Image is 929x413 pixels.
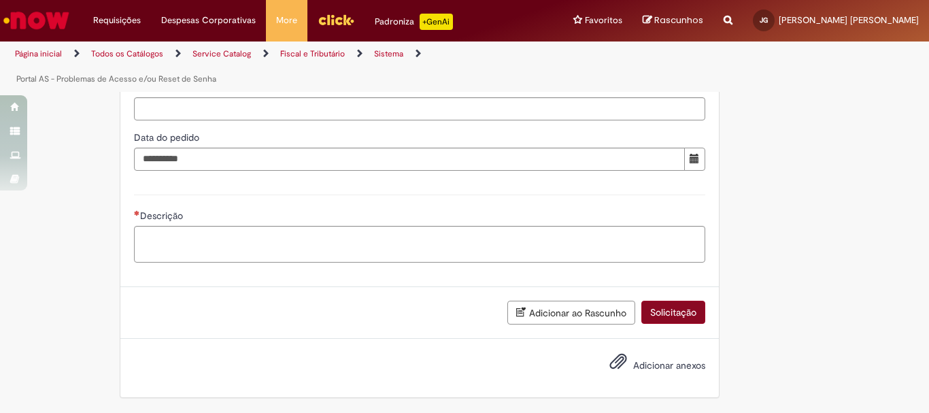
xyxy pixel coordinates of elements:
button: Adicionar anexos [606,349,630,380]
button: Mostrar calendário para Data do pedido [684,148,705,171]
a: Service Catalog [192,48,251,59]
span: Despesas Corporativas [161,14,256,27]
button: Adicionar ao Rascunho [507,301,635,325]
p: +GenAi [420,14,453,30]
input: Data do pedido [134,148,685,171]
span: Requisições [93,14,141,27]
a: Rascunhos [643,14,703,27]
img: ServiceNow [1,7,71,34]
a: Página inicial [15,48,62,59]
a: Sistema [374,48,403,59]
span: [PERSON_NAME] [PERSON_NAME] [779,14,919,26]
input: Número do Pedido [134,97,705,120]
ul: Trilhas de página [10,42,609,92]
span: Adicionar anexos [633,359,705,371]
span: JG [760,16,768,24]
a: Fiscal e Tributário [280,48,345,59]
span: Rascunhos [654,14,703,27]
span: Data do pedido [134,131,202,144]
span: Número do Pedido [134,81,217,93]
span: Descrição [140,210,186,222]
a: Todos os Catálogos [91,48,163,59]
div: Padroniza [375,14,453,30]
span: Necessários [134,210,140,216]
span: More [276,14,297,27]
button: Solicitação [641,301,705,324]
img: click_logo_yellow_360x200.png [318,10,354,30]
span: Favoritos [585,14,622,27]
a: Portal AS - Problemas de Acesso e/ou Reset de Senha [16,73,216,84]
textarea: Descrição [134,226,705,263]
